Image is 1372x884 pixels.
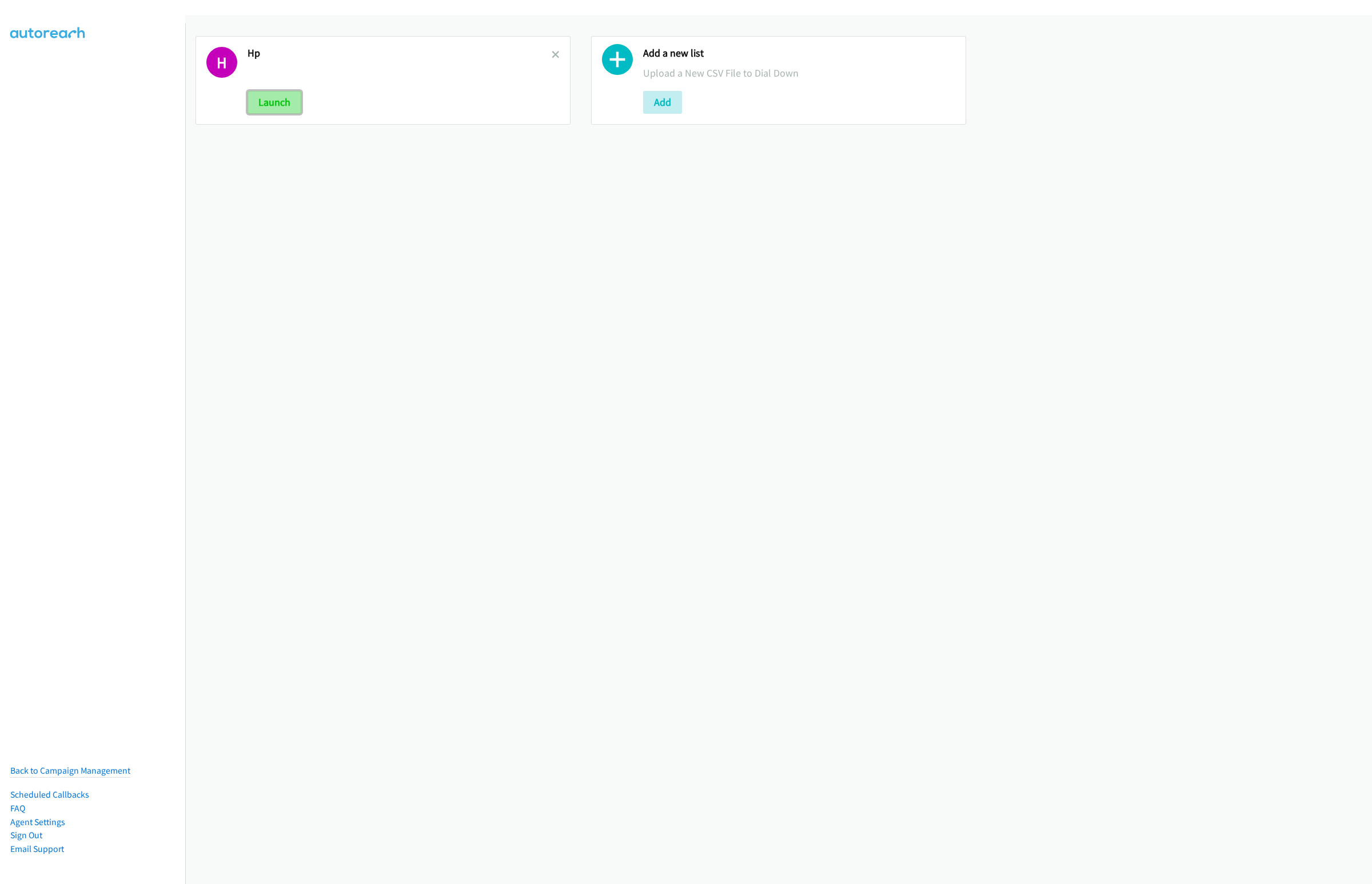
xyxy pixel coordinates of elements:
[10,830,42,841] a: Sign Out
[10,789,89,800] a: Scheduled Callbacks
[10,843,64,854] a: Email Support
[10,803,25,814] a: FAQ
[643,47,955,60] h2: Add a new list
[643,65,955,81] p: Upload a New CSV File to Dial Down
[248,91,301,114] button: Launch
[10,765,130,776] a: Back to Campaign Management
[248,47,552,60] h2: Hp
[10,817,65,827] a: Agent Settings
[643,91,682,114] button: Add
[206,47,237,78] h1: H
